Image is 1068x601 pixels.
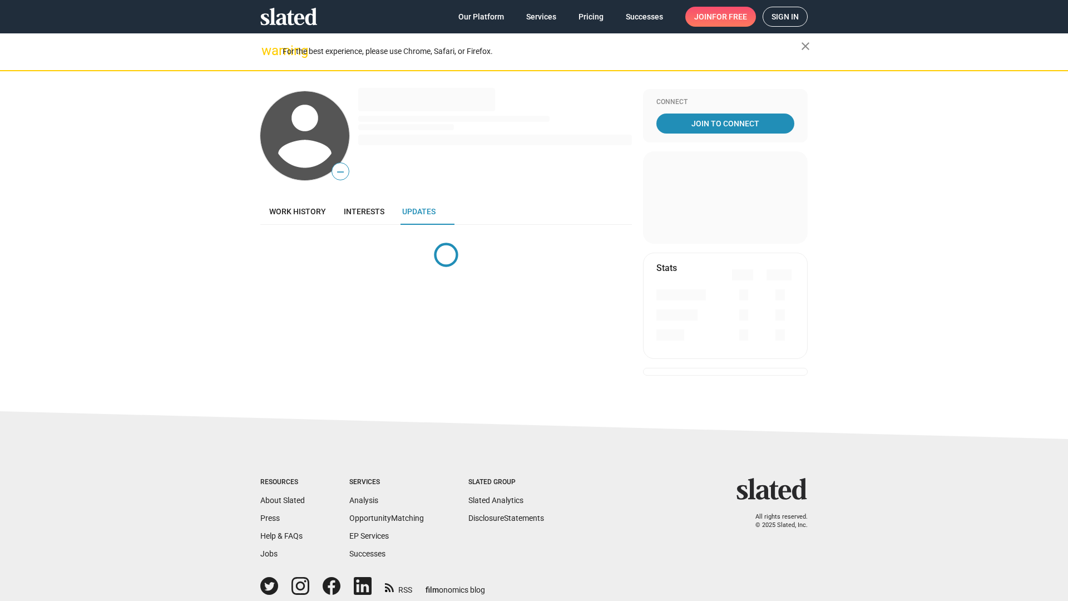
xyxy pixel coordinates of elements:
mat-icon: warning [261,44,275,57]
a: Help & FAQs [260,531,303,540]
a: Pricing [570,7,612,27]
div: Services [349,478,424,487]
a: OpportunityMatching [349,514,424,523]
a: RSS [385,578,412,595]
p: All rights reserved. © 2025 Slated, Inc. [744,513,808,529]
a: Updates [393,198,444,225]
span: Work history [269,207,326,216]
span: Interests [344,207,384,216]
div: Connect [656,98,794,107]
a: Joinfor free [685,7,756,27]
span: Join To Connect [659,114,792,134]
span: Join [694,7,747,27]
span: Updates [402,207,436,216]
span: Successes [626,7,663,27]
div: Resources [260,478,305,487]
a: Analysis [349,496,378,505]
a: EP Services [349,531,389,540]
a: About Slated [260,496,305,505]
a: Our Platform [449,7,513,27]
a: Slated Analytics [468,496,523,505]
span: Pricing [578,7,604,27]
a: Work history [260,198,335,225]
a: Interests [335,198,393,225]
span: film [426,585,439,594]
span: — [332,165,349,179]
a: Successes [617,7,672,27]
mat-icon: close [799,40,812,53]
a: Join To Connect [656,114,794,134]
a: DisclosureStatements [468,514,544,523]
span: for free [712,7,747,27]
a: Services [517,7,565,27]
a: Successes [349,549,385,558]
span: Our Platform [458,7,504,27]
a: Sign in [763,7,808,27]
a: Jobs [260,549,278,558]
span: Services [526,7,556,27]
a: filmonomics blog [426,576,485,595]
a: Press [260,514,280,523]
mat-card-title: Stats [656,262,677,274]
div: Slated Group [468,478,544,487]
div: For the best experience, please use Chrome, Safari, or Firefox. [283,44,801,59]
span: Sign in [772,7,799,26]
